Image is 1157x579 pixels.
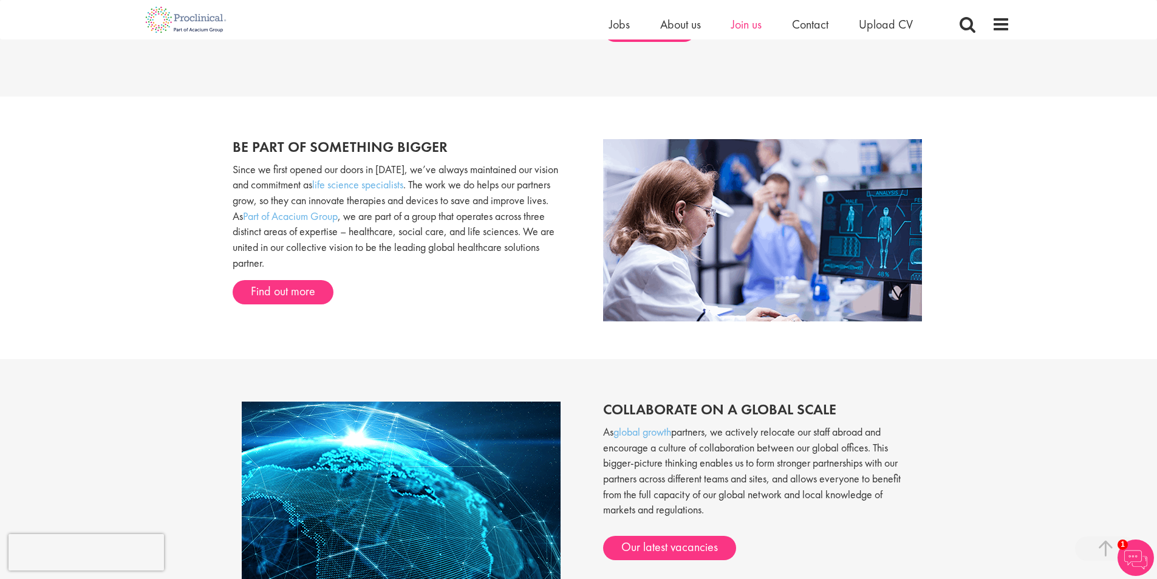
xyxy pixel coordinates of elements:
p: As partners, we actively relocate our staff abroad and encourage a culture of collaboration betwe... [603,424,916,530]
a: Find out more [233,280,333,304]
span: 1 [1118,540,1128,550]
img: Chatbot [1118,540,1154,576]
a: global growth [613,425,671,439]
h2: Collaborate on a global scale [603,402,916,417]
p: Since we first opened our doors in [DATE], we’ve always maintained our vision and commitment as .... [233,162,570,271]
a: life science specialists [312,177,403,191]
a: Join us [731,16,762,32]
a: Part of Acacium Group [243,209,338,223]
h2: Be part of something bigger [233,139,570,155]
a: Upload CV [859,16,913,32]
a: Contact [792,16,828,32]
a: Our latest vacancies [603,536,736,560]
a: Jobs [609,16,630,32]
a: About us [660,16,701,32]
iframe: reCAPTCHA [9,534,164,570]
